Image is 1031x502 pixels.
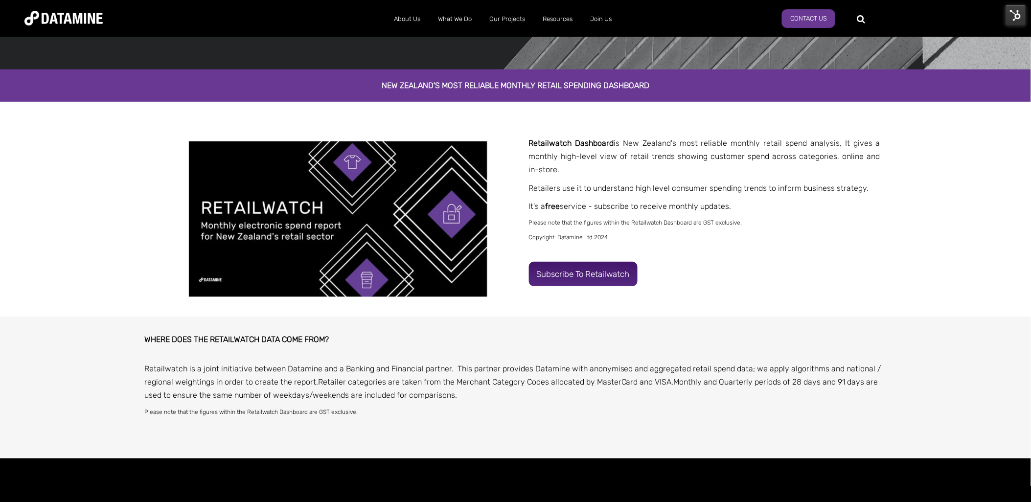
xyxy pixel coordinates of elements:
[144,335,329,344] strong: WHERE DOES THE RETAILWATCH DATA COME FROM?
[24,11,103,25] img: Datamine
[546,202,560,211] span: free
[189,141,487,297] img: Retailwatch Report Template
[318,377,672,387] span: Retailer categories are taken from the Merchant Category Codes allocated by MasterCard and VISA
[782,9,835,28] a: Contact Us
[382,81,649,90] span: New Zealand's most reliable monthly retail spending dashboard
[581,6,620,32] a: Join Us
[144,362,887,402] p: Retailwatch is a joint initiative between Datamine and a Banking and Financial partner. This part...
[529,138,614,148] strong: Retailwatch Dashboard
[529,138,881,174] span: is New Zealand's most reliable monthly retail spend analysis, It gives a monthly high-level view ...
[529,183,869,193] span: Retailers use it to understand high level consumer spending trends to inform business strategy.
[1006,5,1026,25] img: HubSpot Tools Menu Toggle
[429,6,481,32] a: What We Do
[529,219,742,226] span: Please note that the figures within the Retailwatch Dashboard are GST exclusive.
[481,6,534,32] a: Our Projects
[529,262,638,286] a: Subscribe to Retailwatch
[529,234,608,241] span: Copyright: Datamine Ltd 2024
[385,6,429,32] a: About Us
[529,202,732,211] span: It's a service - subscribe to receive monthly updates.
[534,6,581,32] a: Resources
[144,409,358,415] span: Please note that the figures within the Retailwatch Dashboard are GST exclusive.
